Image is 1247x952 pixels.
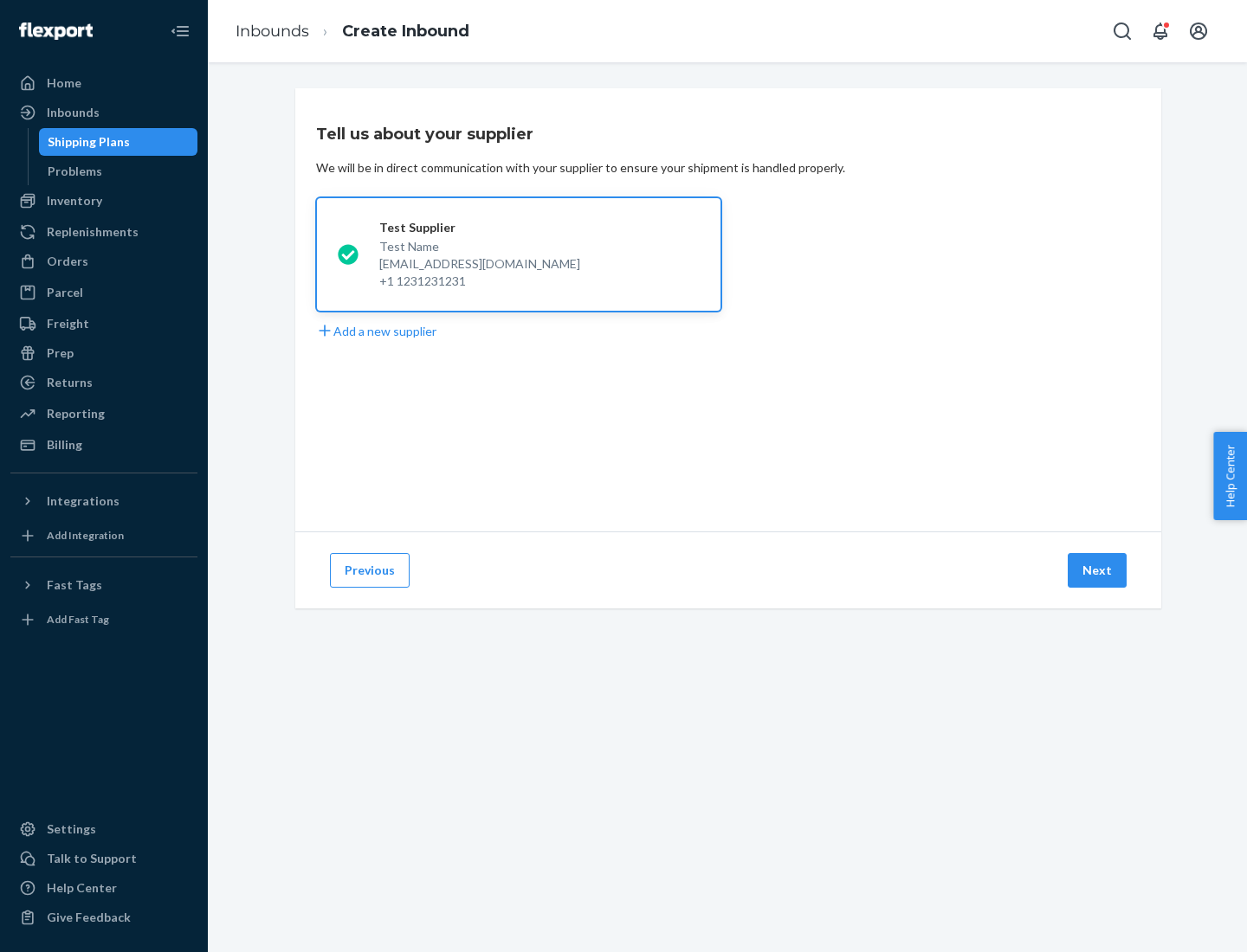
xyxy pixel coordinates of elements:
a: Talk to Support [10,845,197,872]
a: Orders [10,248,197,275]
a: Prep [10,339,197,367]
button: Next [1068,553,1127,588]
div: Returns [47,374,93,391]
div: Replenishments [47,223,139,241]
div: Help Center [47,879,117,897]
a: Billing [10,431,197,459]
img: Flexport logo [19,23,93,40]
button: Open notifications [1143,14,1178,48]
button: Add a new supplier [316,322,436,340]
a: Replenishments [10,218,197,246]
h3: Tell us about your supplier [316,123,533,145]
div: Problems [48,163,102,180]
a: Returns [10,369,197,396]
div: Integrations [47,492,120,510]
div: Add Fast Tag [47,612,109,627]
div: Shipping Plans [48,133,130,151]
button: Open account menu [1181,14,1216,48]
a: Settings [10,815,197,843]
a: Parcel [10,279,197,306]
a: Reporting [10,400,197,428]
div: Prep [47,344,74,362]
a: Add Fast Tag [10,606,197,634]
div: Fast Tags [47,576,102,594]
button: Fast Tags [10,571,197,599]
div: Parcel [47,284,83,301]
a: Freight [10,310,197,338]
ol: breadcrumbs [222,6,483,57]
div: Add Integration [47,528,124,543]
div: Orders [47,253,88,270]
div: Settings [47,820,96,838]
div: We will be in direct communication with your supplier to ensure your shipment is handled properly. [316,159,845,177]
div: Talk to Support [47,850,137,867]
a: Shipping Plans [39,128,198,156]
a: Add Integration [10,522,197,550]
a: Problems [39,158,198,185]
button: Close Navigation [163,14,197,48]
a: Inbounds [10,99,197,126]
div: Freight [47,315,89,332]
a: Inventory [10,187,197,215]
div: Give Feedback [47,909,131,926]
a: Create Inbound [342,22,469,41]
button: Open Search Box [1105,14,1140,48]
button: Integrations [10,487,197,515]
div: Inbounds [47,104,100,121]
a: Home [10,69,197,97]
div: Home [47,74,81,92]
a: Inbounds [236,22,309,41]
div: Billing [47,436,82,453]
div: Reporting [47,405,105,422]
button: Previous [330,553,410,588]
button: Help Center [1213,432,1247,520]
a: Help Center [10,874,197,902]
div: Inventory [47,192,102,209]
button: Give Feedback [10,904,197,931]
